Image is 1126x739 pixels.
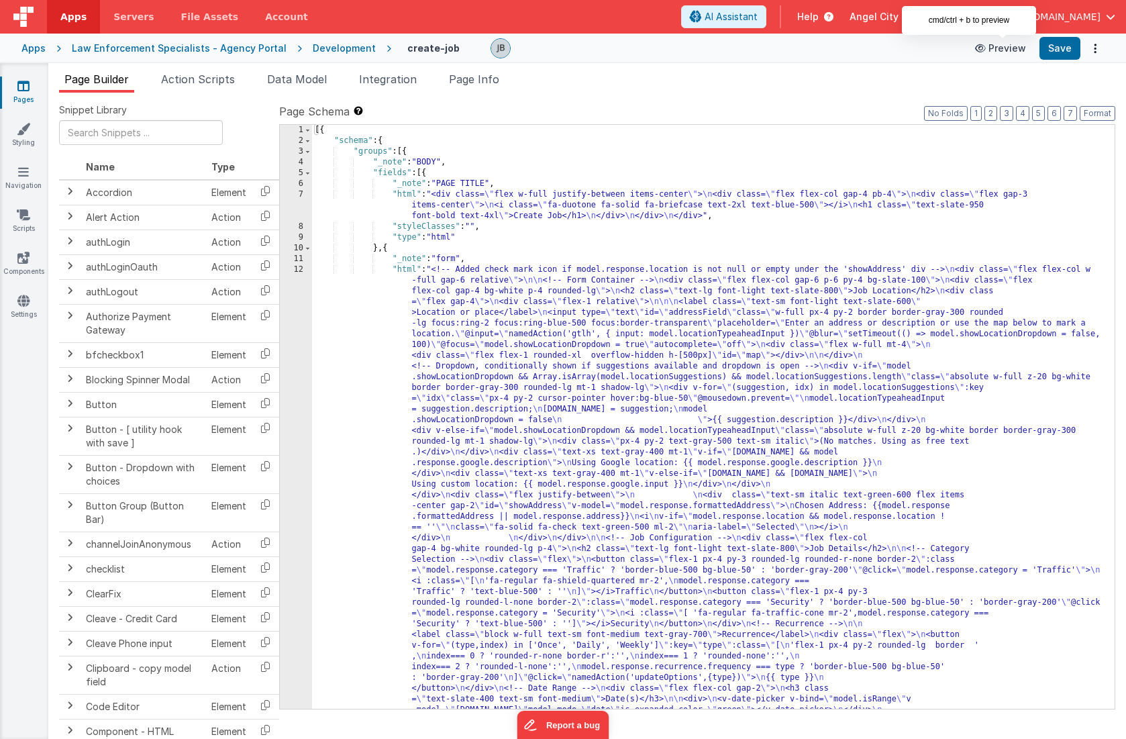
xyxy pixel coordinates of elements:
[517,711,609,739] iframe: Marker.io feedback button
[1039,37,1080,60] button: Save
[206,230,252,254] td: Action
[449,72,499,86] span: Page Info
[206,556,252,581] td: Element
[902,6,1036,35] div: cmd/ctrl + b to preview
[81,254,206,279] td: authLoginOauth
[59,120,223,145] input: Search Snippets ...
[161,72,235,86] span: Action Scripts
[81,279,206,304] td: authLogout
[280,243,312,254] div: 10
[64,72,129,86] span: Page Builder
[113,10,154,23] span: Servers
[211,161,235,173] span: Type
[491,39,510,58] img: 9990944320bbc1bcb8cfbc08cd9c0949
[206,581,252,606] td: Element
[86,161,115,173] span: Name
[206,342,252,367] td: Element
[797,10,819,23] span: Help
[81,532,206,556] td: channelJoinAnonymous
[850,10,936,23] span: Angel City Data —
[206,493,252,532] td: Element
[206,656,252,694] td: Action
[280,136,312,146] div: 2
[81,205,206,230] td: Alert Action
[206,180,252,205] td: Element
[267,72,327,86] span: Data Model
[60,10,87,23] span: Apps
[280,254,312,264] div: 11
[81,417,206,455] td: Button - [ utility hook with save ]
[206,254,252,279] td: Action
[81,230,206,254] td: authLogin
[72,42,287,55] div: Law Enforcement Specialists - Agency Portal
[1047,106,1061,121] button: 6
[206,205,252,230] td: Action
[681,5,766,28] button: AI Assistant
[924,106,968,121] button: No Folds
[705,10,758,23] span: AI Assistant
[206,455,252,493] td: Element
[81,392,206,417] td: Button
[206,304,252,342] td: Element
[81,304,206,342] td: Authorize Payment Gateway
[81,656,206,694] td: Clipboard - copy model field
[313,42,376,55] div: Development
[81,367,206,392] td: Blocking Spinner Modal
[280,179,312,189] div: 6
[1064,106,1077,121] button: 7
[984,106,997,121] button: 2
[81,606,206,631] td: Cleave - Credit Card
[81,455,206,493] td: Button - Dropdown with choices
[280,189,312,221] div: 7
[206,279,252,304] td: Action
[1032,106,1045,121] button: 5
[59,103,127,117] span: Snippet Library
[280,157,312,168] div: 4
[206,417,252,455] td: Element
[21,42,46,55] div: Apps
[280,221,312,232] div: 8
[206,392,252,417] td: Element
[206,532,252,556] td: Action
[206,631,252,656] td: Element
[206,606,252,631] td: Element
[81,180,206,205] td: Accordion
[359,72,417,86] span: Integration
[280,125,312,136] div: 1
[1000,106,1013,121] button: 3
[81,342,206,367] td: bfcheckbox1
[279,103,350,119] span: Page Schema
[181,10,239,23] span: File Assets
[280,232,312,243] div: 9
[280,146,312,157] div: 3
[1016,106,1029,121] button: 4
[407,43,460,53] h4: create-job
[1086,39,1105,58] button: Options
[81,581,206,606] td: ClearFix
[850,10,1115,23] button: Angel City Data — [EMAIL_ADDRESS][DOMAIN_NAME]
[967,38,1034,59] button: Preview
[970,106,982,121] button: 1
[81,493,206,532] td: Button Group (Button Bar)
[81,694,206,719] td: Code Editor
[206,694,252,719] td: Element
[1080,106,1115,121] button: Format
[206,367,252,392] td: Action
[280,168,312,179] div: 5
[81,631,206,656] td: Cleave Phone input
[81,556,206,581] td: checklist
